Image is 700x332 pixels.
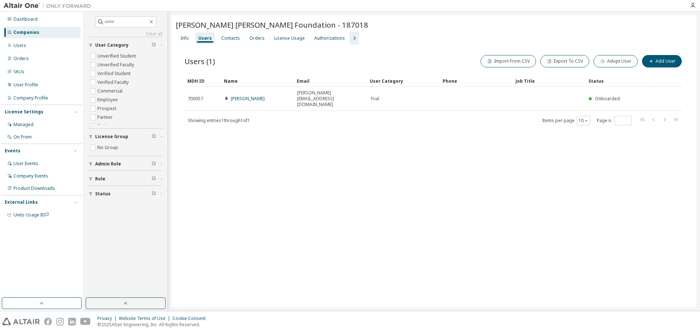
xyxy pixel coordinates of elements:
div: License Usage [274,35,305,41]
div: License Settings [5,109,43,115]
a: Clear all [89,31,163,37]
span: Users (1) [184,56,215,66]
span: User Category [95,42,129,48]
div: Status [588,75,639,87]
div: Product Downloads [13,185,55,191]
label: Unverified Faculty [97,60,136,69]
div: User Profile [13,82,38,88]
div: Phone [443,75,510,87]
button: License Group [89,129,163,145]
span: Page n. [597,116,632,125]
button: Export To CSV [540,55,589,67]
button: Adopt User [594,55,638,67]
div: Orders [13,56,29,62]
img: youtube.svg [80,318,91,325]
a: [PERSON_NAME] [231,95,265,102]
span: 700057 [188,96,203,102]
div: Dashboard [13,16,38,22]
div: Managed [13,122,34,128]
div: Companies [13,30,39,35]
label: Verified Student [97,69,132,78]
label: Verified Faculty [97,78,130,87]
button: Role [89,171,163,187]
span: Admin Role [95,161,121,167]
p: © 2025 Altair Engineering, Inc. All Rights Reserved. [97,321,210,328]
div: MDH ID [187,75,218,87]
div: External Links [5,199,38,205]
label: Unverified Student [97,52,137,60]
div: Name [224,75,291,87]
div: Orders [249,35,265,41]
button: Import From CSV [481,55,536,67]
div: Cookie Consent [172,316,210,321]
div: SKUs [13,69,24,75]
img: altair_logo.svg [2,318,40,325]
div: Job Title [516,75,583,87]
button: Status [89,186,163,202]
span: Units Usage BI [13,212,49,218]
div: Company Events [13,173,48,179]
div: Users [13,43,26,48]
div: On Prem [13,134,32,140]
div: Privacy [97,316,119,321]
span: Showing entries 1 through 1 of 1 [188,117,250,124]
span: Clear filter [152,42,156,48]
img: Altair One [4,2,95,9]
div: Contacts [221,35,240,41]
span: Trial [370,96,379,102]
button: Add User [642,55,682,67]
div: Email [297,75,364,87]
label: Commercial [97,87,124,95]
div: User Category [370,75,437,87]
label: Prospect [97,104,118,113]
div: Users [198,35,212,41]
div: Authorizations [314,35,345,41]
span: Status [95,191,110,197]
span: Role [95,176,105,182]
div: Events [5,148,20,154]
div: Website Terms of Use [119,316,172,321]
label: Employee [97,95,119,104]
span: License Group [95,134,128,140]
button: 10 [579,118,588,124]
div: Company Profile [13,95,48,101]
span: Items per page [542,116,590,125]
button: Admin Role [89,156,163,172]
span: Onboarded [595,95,620,102]
span: [PERSON_NAME][EMAIL_ADDRESS][DOMAIN_NAME] [297,90,363,108]
span: Clear filter [152,134,156,140]
img: facebook.svg [44,318,52,325]
span: [PERSON_NAME] [PERSON_NAME] Foundation - 187018 [176,20,368,30]
div: User Events [13,161,38,167]
div: Info [180,35,189,41]
label: No Group [97,143,120,152]
span: Clear filter [152,176,156,182]
label: Trial [97,122,108,130]
button: User Category [89,37,163,53]
label: Partner [97,113,114,122]
img: linkedin.svg [68,318,76,325]
img: instagram.svg [56,318,64,325]
span: Clear filter [152,161,156,167]
span: Clear filter [152,191,156,197]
